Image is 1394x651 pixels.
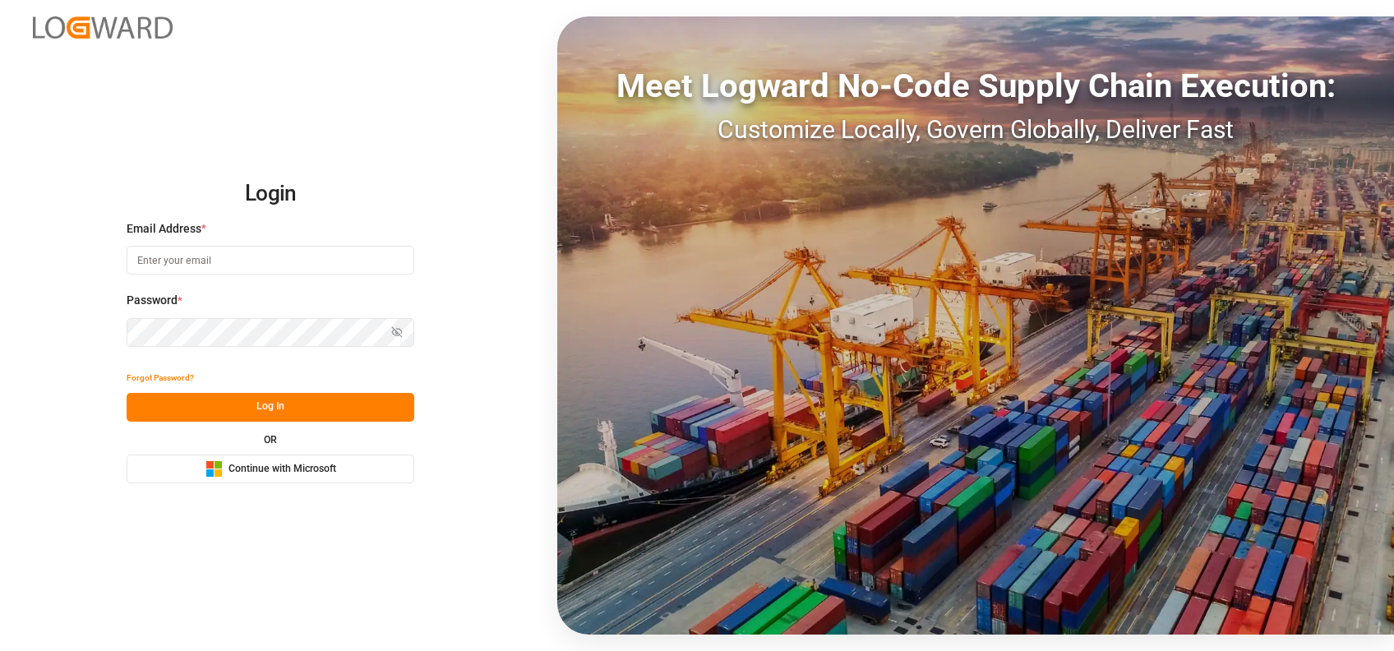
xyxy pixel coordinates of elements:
[127,393,414,422] button: Log In
[264,435,277,445] small: OR
[557,62,1394,111] div: Meet Logward No-Code Supply Chain Execution:
[127,246,414,275] input: Enter your email
[127,364,194,393] button: Forgot Password?
[127,455,414,483] button: Continue with Microsoft
[228,462,336,477] span: Continue with Microsoft
[127,220,201,238] span: Email Address
[127,292,178,309] span: Password
[33,16,173,39] img: Logward_new_orange.png
[127,168,414,220] h2: Login
[557,111,1394,148] div: Customize Locally, Govern Globally, Deliver Fast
